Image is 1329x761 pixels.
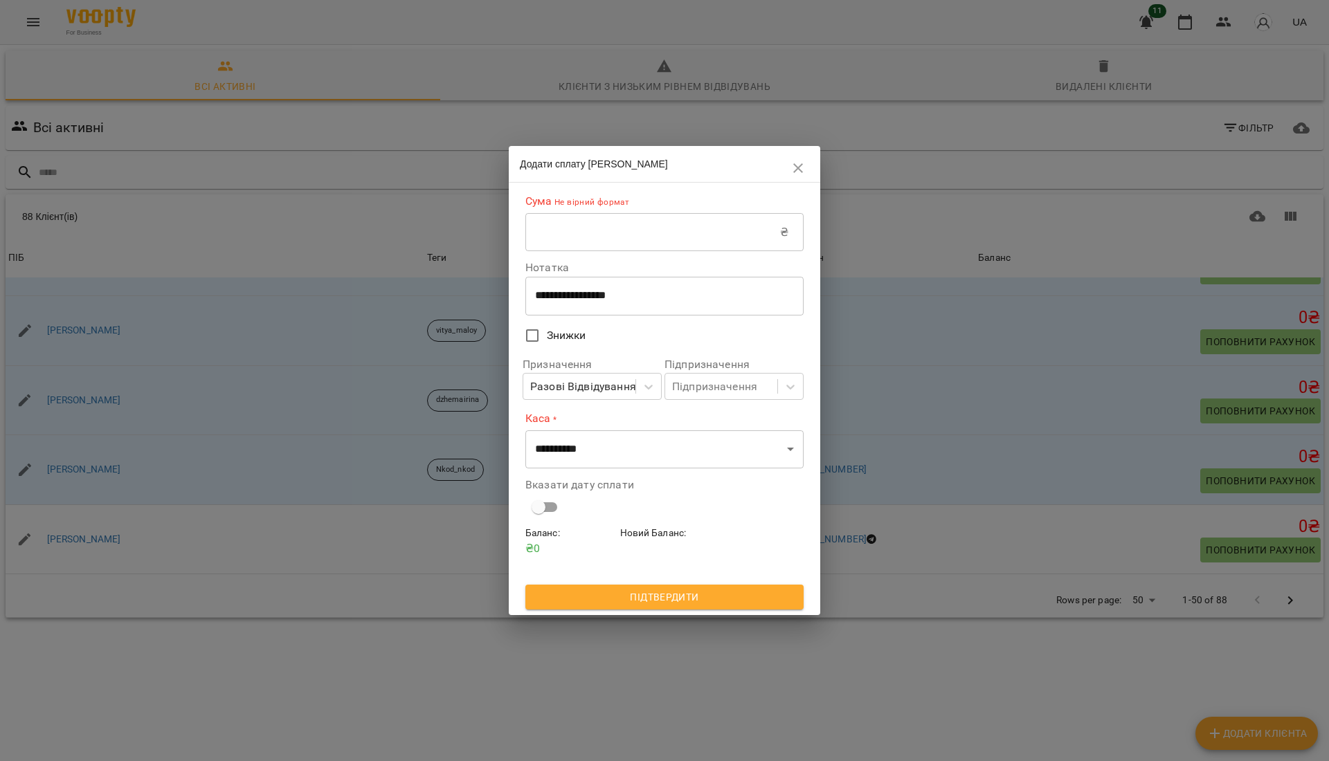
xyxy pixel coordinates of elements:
div: Підпризначення [672,378,757,395]
label: Каса [525,411,804,427]
label: Вказати дату сплати [525,479,804,490]
p: ₴ 0 [525,540,615,557]
button: Підтвердити [525,585,804,609]
label: Нотатка [525,262,804,273]
span: Додати сплату [PERSON_NAME] [520,158,668,169]
span: Підтвердити [536,589,793,605]
label: Сума [525,194,804,210]
span: Знижки [547,327,586,344]
div: Разові Відвідування [530,378,636,395]
h6: Новий Баланс : [620,526,709,541]
label: Підпризначення [664,359,804,370]
p: Не вірний формат [552,196,630,210]
label: Призначення [523,359,662,370]
h6: Баланс : [525,526,615,541]
p: ₴ [780,224,788,241]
